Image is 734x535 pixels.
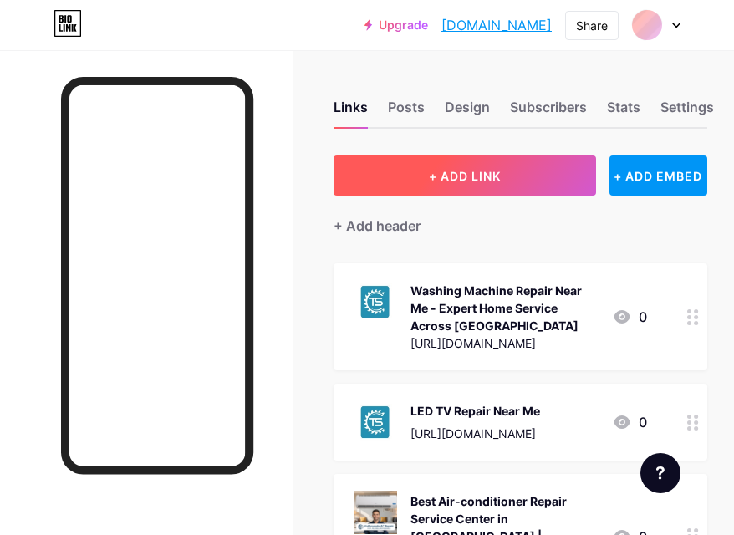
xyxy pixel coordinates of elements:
[334,155,595,196] button: + ADD LINK
[334,97,368,127] div: Links
[660,97,714,127] div: Settings
[612,307,647,327] div: 0
[441,15,552,35] a: [DOMAIN_NAME]
[410,282,599,334] div: Washing Machine Repair Near Me - Expert Home Service Across [GEOGRAPHIC_DATA]
[607,97,640,127] div: Stats
[354,400,397,444] img: LED TV Repair Near Me
[609,155,708,196] div: + ADD EMBED
[410,334,599,352] div: [URL][DOMAIN_NAME]
[510,97,587,127] div: Subscribers
[429,169,501,183] span: + ADD LINK
[576,17,608,34] div: Share
[410,425,540,442] div: [URL][DOMAIN_NAME]
[334,216,421,236] div: + Add header
[445,97,490,127] div: Design
[364,18,428,32] a: Upgrade
[388,97,425,127] div: Posts
[410,402,540,420] div: LED TV Repair Near Me
[354,280,397,324] img: Washing Machine Repair Near Me - Expert Home Service Across Nepal
[612,412,647,432] div: 0
[354,491,397,534] img: Best Air-conditioner Repair Service Center in Nepal | 9851201580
